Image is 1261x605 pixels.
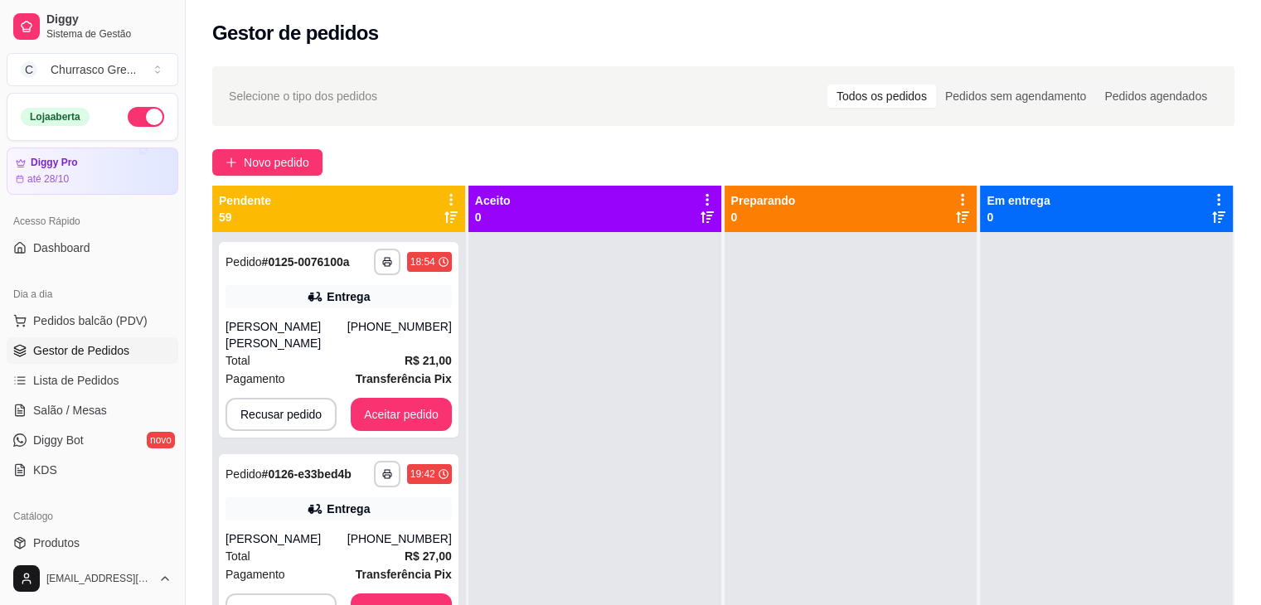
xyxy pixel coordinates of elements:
a: Diggy Proaté 28/10 [7,148,178,195]
span: Pedido [226,255,262,269]
span: Pedido [226,467,262,481]
span: Novo pedido [244,153,309,172]
div: [PERSON_NAME] [PERSON_NAME] [226,318,347,351]
a: DiggySistema de Gestão [7,7,178,46]
button: Alterar Status [128,107,164,127]
p: 0 [475,209,511,225]
span: Gestor de Pedidos [33,342,129,359]
div: [PHONE_NUMBER] [347,530,452,547]
span: Diggy Bot [33,432,84,448]
div: Dia a dia [7,281,178,307]
a: KDS [7,457,178,483]
div: Entrega [327,288,370,305]
button: Aceitar pedido [351,398,452,431]
div: [PHONE_NUMBER] [347,318,452,351]
button: Select a team [7,53,178,86]
div: Churrasco Gre ... [51,61,136,78]
div: Loja aberta [21,108,90,126]
span: KDS [33,462,57,478]
div: Pedidos agendados [1095,85,1216,108]
span: Selecione o tipo dos pedidos [229,87,377,105]
p: 0 [987,209,1050,225]
div: [PERSON_NAME] [226,530,347,547]
span: C [21,61,37,78]
div: Todos os pedidos [827,85,936,108]
a: Lista de Pedidos [7,367,178,394]
a: Salão / Mesas [7,397,178,423]
span: Sistema de Gestão [46,27,172,41]
a: Produtos [7,530,178,556]
div: Entrega [327,501,370,517]
a: Diggy Botnovo [7,427,178,453]
span: plus [226,157,237,168]
strong: Transferência Pix [356,568,452,581]
p: 0 [731,209,796,225]
span: Salão / Mesas [33,402,107,419]
p: 59 [219,209,271,225]
span: Lista de Pedidos [33,372,119,389]
div: Acesso Rápido [7,208,178,235]
strong: R$ 27,00 [405,549,452,563]
a: Dashboard [7,235,178,261]
span: [EMAIL_ADDRESS][DOMAIN_NAME] [46,572,152,585]
div: 18:54 [410,255,435,269]
span: Pagamento [226,370,285,388]
button: Pedidos balcão (PDV) [7,307,178,334]
span: Dashboard [33,240,90,256]
strong: R$ 21,00 [405,354,452,367]
button: Novo pedido [212,149,323,176]
strong: # 0125-0076100a [262,255,350,269]
p: Preparando [731,192,796,209]
strong: # 0126-e33bed4b [262,467,352,481]
button: Recusar pedido [226,398,337,431]
span: Pedidos balcão (PDV) [33,312,148,329]
button: [EMAIL_ADDRESS][DOMAIN_NAME] [7,559,178,598]
h2: Gestor de pedidos [212,20,379,46]
article: Diggy Pro [31,157,78,169]
article: até 28/10 [27,172,69,186]
strong: Transferência Pix [356,372,452,385]
span: Produtos [33,535,80,551]
span: Total [226,351,250,370]
p: Em entrega [987,192,1050,209]
div: Catálogo [7,503,178,530]
span: Total [226,547,250,565]
div: Pedidos sem agendamento [936,85,1095,108]
a: Gestor de Pedidos [7,337,178,364]
span: Pagamento [226,565,285,583]
span: Diggy [46,12,172,27]
div: 19:42 [410,467,435,481]
p: Pendente [219,192,271,209]
p: Aceito [475,192,511,209]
